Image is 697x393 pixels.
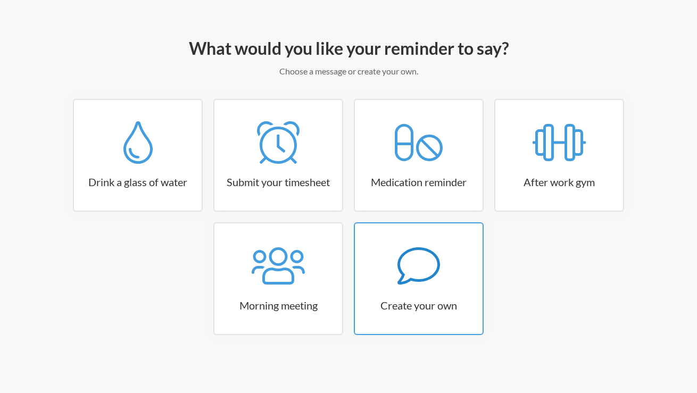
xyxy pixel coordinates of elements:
[355,298,483,313] h3: Create your own
[40,37,657,60] h2: What would you like your reminder to say?
[214,174,342,189] h3: Submit your timesheet
[74,174,202,189] h3: Drink a glass of water
[495,174,623,189] h3: After work gym
[214,298,342,313] h3: Morning meeting
[40,65,657,78] p: Choose a message or create your own.
[355,174,483,189] h3: Medication reminder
